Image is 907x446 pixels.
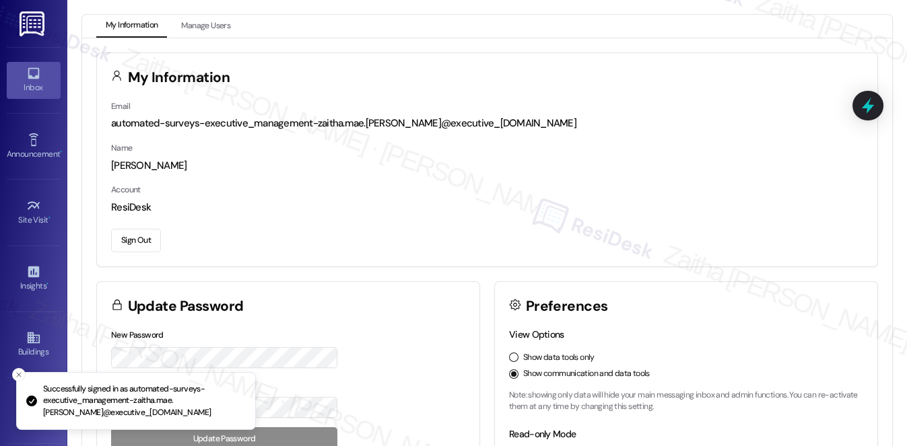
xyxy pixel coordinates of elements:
p: Note: showing only data will hide your main messaging inbox and admin functions. You can re-activ... [509,389,863,413]
img: ResiDesk Logo [20,11,47,36]
a: Inbox [7,62,61,98]
p: Successfully signed in as automated-surveys-executive_management-zaitha.mae.[PERSON_NAME]@executi... [43,383,244,419]
a: Insights • [7,260,61,297]
div: ResiDesk [111,200,863,215]
a: Leads [7,393,61,429]
label: Show data tools only [523,352,595,364]
a: Buildings [7,326,61,363]
h3: My Information [128,71,230,85]
label: Show communication and data tools [523,368,650,380]
label: New Password [111,330,164,340]
button: My Information [96,15,167,38]
span: • [60,147,62,157]
div: [PERSON_NAME] [111,159,863,173]
h3: Preferences [526,299,608,313]
div: automated-surveys-executive_management-zaitha.mae.[PERSON_NAME]@executive_[DOMAIN_NAME] [111,116,863,131]
label: Email [111,101,130,112]
span: • [48,213,51,223]
button: Close toast [12,368,26,381]
h3: Update Password [128,299,244,313]
label: View Options [509,328,564,340]
button: Manage Users [172,15,240,38]
label: Account [111,184,141,195]
a: Site Visit • [7,194,61,231]
span: • [46,279,48,289]
label: Read-only Mode [509,428,576,440]
label: Name [111,143,133,153]
button: Sign Out [111,229,161,252]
